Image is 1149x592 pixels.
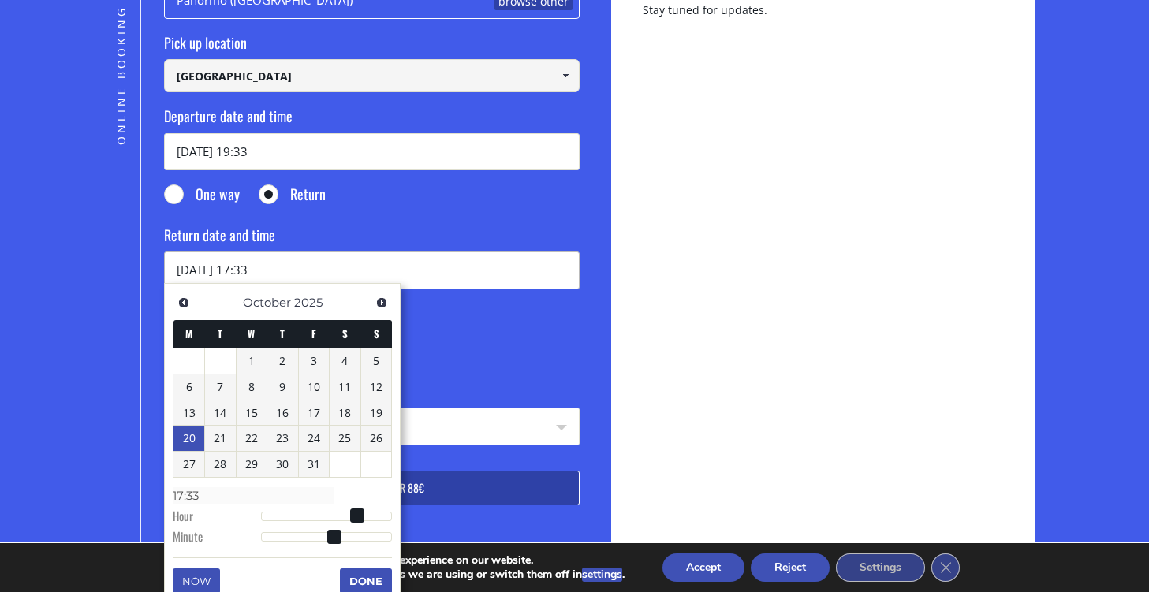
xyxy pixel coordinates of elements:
[243,295,291,310] span: October
[662,553,744,582] button: Accept
[173,528,260,549] dt: Minute
[553,59,579,92] a: Show All Items
[164,106,580,133] label: Departure date and time
[582,568,622,582] button: settings
[205,374,236,400] a: 7
[361,426,392,451] a: 26
[205,426,236,451] a: 21
[330,426,360,451] a: 25
[205,452,236,477] a: 28
[330,374,360,400] a: 11
[237,426,267,451] a: 22
[751,553,830,582] button: Reject
[390,479,424,496] span: for 88€
[931,553,960,582] button: Close GDPR Cookie Banner
[186,553,625,568] p: We are using cookies to give you the best experience on our website.
[205,400,236,426] a: 14
[267,374,298,400] a: 9
[164,225,580,252] label: Return date and time
[330,348,360,374] a: 4
[173,508,260,528] dt: Hour
[299,348,330,374] a: 3
[299,452,330,477] a: 31
[374,326,379,341] span: Sunday
[294,295,323,310] span: 2025
[237,452,267,477] a: 29
[371,292,392,313] a: Next
[267,400,298,426] a: 16
[267,452,298,477] a: 30
[299,374,330,400] a: 10
[164,33,580,60] label: Pick up location
[280,326,285,341] span: Thursday
[836,553,925,582] button: Settings
[173,292,194,313] a: Previous
[375,296,388,309] span: Next
[173,374,204,400] a: 6
[342,326,348,341] span: Saturday
[177,296,190,309] span: Previous
[361,400,392,426] a: 19
[361,348,392,374] a: 5
[173,426,204,451] a: 20
[218,326,222,341] span: Tuesday
[259,184,326,211] label: Return
[185,326,192,341] span: Monday
[237,400,267,426] a: 15
[173,400,204,426] a: 13
[237,348,267,374] a: 1
[299,426,330,451] a: 24
[186,568,625,582] p: You can find out more about which cookies we are using or switch them off in .
[237,374,267,400] a: 8
[267,426,298,451] a: 23
[361,374,392,400] a: 12
[164,59,580,92] input: Select pickup location
[330,400,360,426] a: 18
[248,326,255,341] span: Wednesday
[643,2,1004,32] p: Stay tuned for updates.
[267,348,298,374] a: 2
[311,326,316,341] span: Friday
[173,452,204,477] a: 27
[299,400,330,426] a: 17
[164,184,240,211] label: One way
